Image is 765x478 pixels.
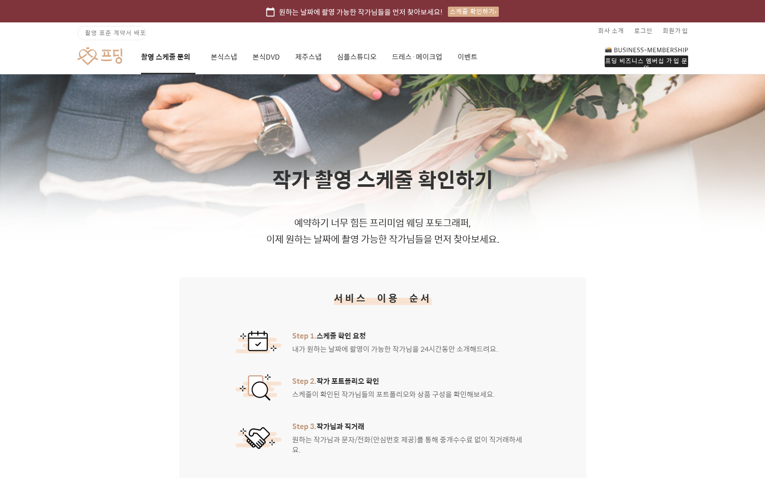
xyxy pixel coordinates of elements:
span: Step 1. [292,330,317,341]
img: 서비스 아이콘 이미지 [236,331,281,353]
a: 촬영 표준 계약서 배포 [77,26,147,40]
a: 회사 소개 [598,22,624,39]
span: 작가님과 직거래 [292,421,530,431]
a: 본식스냅 [211,40,237,74]
a: 회원가입 [663,22,688,39]
span: Step 2. [292,375,317,386]
a: 드레스·메이크업 [392,40,442,74]
div: 스케줄 확인하기 [448,7,499,17]
span: Step 3. [292,420,317,432]
span: 스케줄 확인 요청 [292,330,498,341]
div: 내가 원하는 날짜에 촬영이 가능한 작가님을 24시간동안 소개해드려요. [292,330,498,354]
a: 이벤트 [458,40,477,74]
img: 서비스 아이콘 이미지 [236,374,281,401]
a: 로그인 [634,22,653,39]
span: 원하는 날짜에 촬영 가능한 작가님들을 먼저 찾아보세요! [279,6,443,17]
span: 촬영 표준 계약서 배포 [85,28,146,37]
a: 프딩 비즈니스 멤버십 가입 문의 [605,46,688,67]
h2: 서비스 이용 순서 [334,291,432,305]
div: 원하는 작가님과 문자/전화(안심번호 제공)를 통해 중개수수료 없이 직거래하세요. [292,421,530,455]
a: 제주스냅 [295,40,322,74]
a: 본식DVD [252,40,280,74]
img: 서비스 아이콘 이미지 [236,427,281,449]
span: 홈 [32,338,38,346]
span: 설정 [157,338,169,346]
span: 작가 포트폴리오 확인 [292,376,495,386]
div: 스케줄이 확인된 작가님들의 포트폴리오와 상품 구성을 확인해보세요. [292,376,495,399]
a: 홈 [3,323,67,348]
a: 설정 [131,323,195,348]
a: 대화 [67,323,131,348]
div: 프딩 비즈니스 멤버십 가입 문의 [605,55,688,67]
span: 대화 [93,339,105,347]
a: 심플스튜디오 [337,40,377,74]
a: 촬영 스케줄 문의 [141,40,195,74]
